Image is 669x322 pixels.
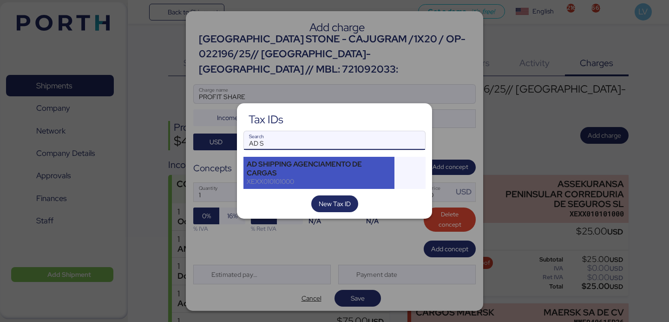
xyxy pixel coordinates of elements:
[247,177,391,186] div: XEXX010101000
[249,115,283,124] div: Tax IDs
[311,195,358,212] button: New Tax ID
[247,160,391,177] div: AD SHIPPING AGENCIAMENTO DE CARGAS
[244,131,425,150] input: Search
[319,198,351,209] span: New Tax ID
